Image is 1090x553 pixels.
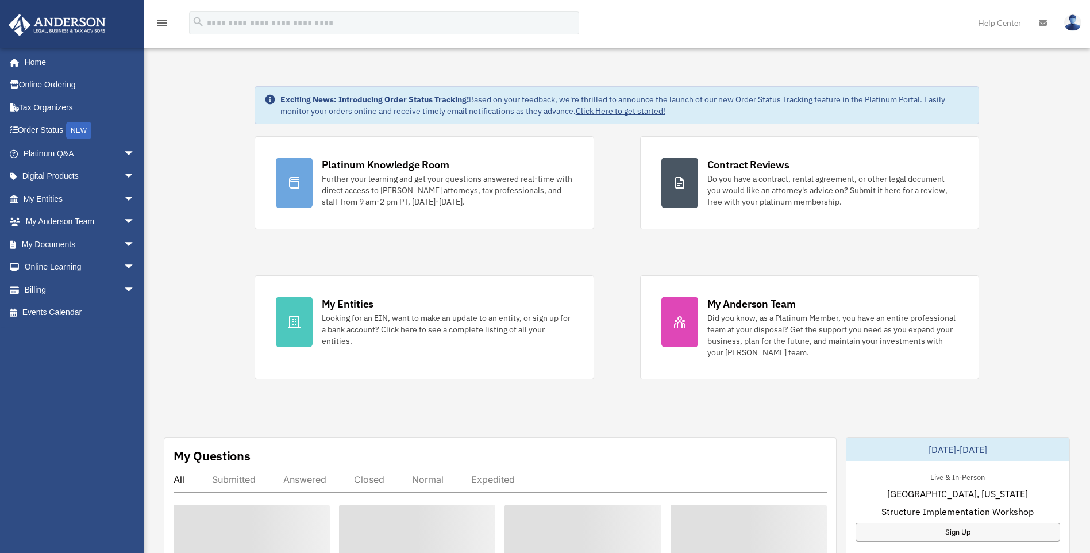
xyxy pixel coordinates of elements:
div: Looking for an EIN, want to make an update to an entity, or sign up for a bank account? Click her... [322,312,573,347]
span: [GEOGRAPHIC_DATA], [US_STATE] [887,487,1028,501]
a: Home [8,51,147,74]
a: My Documentsarrow_drop_down [8,233,152,256]
a: Tax Organizers [8,96,152,119]
div: My Questions [174,447,251,464]
span: arrow_drop_down [124,142,147,166]
a: Platinum Q&Aarrow_drop_down [8,142,152,165]
div: Based on your feedback, we're thrilled to announce the launch of our new Order Status Tracking fe... [280,94,970,117]
a: Online Ordering [8,74,152,97]
a: Platinum Knowledge Room Further your learning and get your questions answered real-time with dire... [255,136,594,229]
a: Digital Productsarrow_drop_down [8,165,152,188]
i: menu [155,16,169,30]
div: Closed [354,474,384,485]
span: arrow_drop_down [124,187,147,211]
a: menu [155,20,169,30]
a: Online Learningarrow_drop_down [8,256,152,279]
div: Live & In-Person [921,470,994,482]
div: Contract Reviews [707,158,789,172]
a: Click Here to get started! [576,106,665,116]
span: arrow_drop_down [124,233,147,256]
div: My Entities [322,297,373,311]
div: Normal [412,474,444,485]
span: arrow_drop_down [124,256,147,279]
div: Further your learning and get your questions answered real-time with direct access to [PERSON_NAM... [322,173,573,208]
a: Events Calendar [8,301,152,324]
div: Answered [283,474,326,485]
div: All [174,474,184,485]
div: Do you have a contract, rental agreement, or other legal document you would like an attorney's ad... [707,173,958,208]
div: NEW [66,122,91,139]
a: Sign Up [856,523,1060,542]
div: Platinum Knowledge Room [322,158,449,172]
span: Structure Implementation Workshop [881,505,1034,519]
span: arrow_drop_down [124,210,147,234]
span: arrow_drop_down [124,278,147,302]
img: User Pic [1064,14,1081,31]
i: search [192,16,205,28]
a: My Entities Looking for an EIN, want to make an update to an entity, or sign up for a bank accoun... [255,275,594,379]
a: Billingarrow_drop_down [8,278,152,301]
div: [DATE]-[DATE] [846,438,1069,461]
a: My Anderson Teamarrow_drop_down [8,210,152,233]
strong: Exciting News: Introducing Order Status Tracking! [280,94,469,105]
span: arrow_drop_down [124,165,147,189]
div: My Anderson Team [707,297,796,311]
div: Expedited [471,474,515,485]
a: My Entitiesarrow_drop_down [8,187,152,210]
div: Submitted [212,474,256,485]
img: Anderson Advisors Platinum Portal [5,14,109,36]
div: Did you know, as a Platinum Member, you have an entire professional team at your disposal? Get th... [707,312,958,358]
a: My Anderson Team Did you know, as a Platinum Member, you have an entire professional team at your... [640,275,980,379]
a: Order StatusNEW [8,119,152,143]
a: Contract Reviews Do you have a contract, rental agreement, or other legal document you would like... [640,136,980,229]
